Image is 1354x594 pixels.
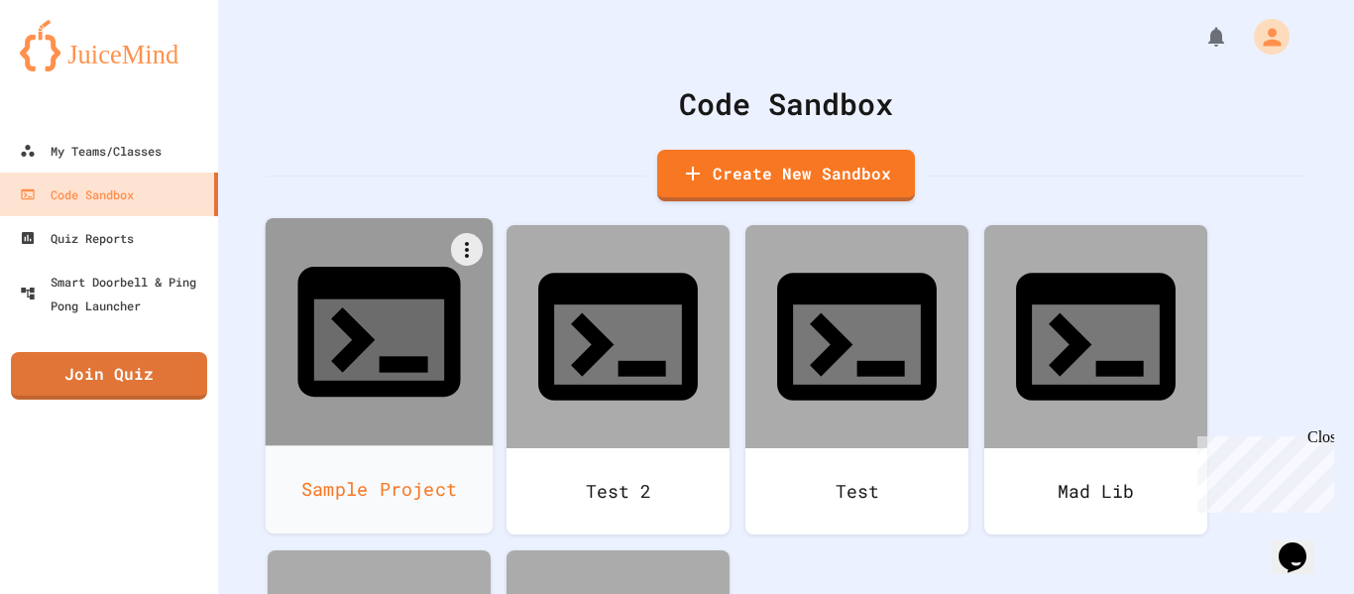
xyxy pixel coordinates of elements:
div: My Account [1233,14,1295,59]
div: Test [745,448,968,535]
div: Sample Project [266,445,494,534]
div: Smart Doorbell & Ping Pong Launcher [20,270,210,317]
a: Mad Lib [984,225,1207,535]
div: My Teams/Classes [20,139,162,163]
iframe: chat widget [1189,428,1334,513]
a: Create New Sandbox [657,150,915,201]
div: Code Sandbox [268,81,1304,126]
div: Mad Lib [984,448,1207,535]
div: Chat with us now!Close [8,8,137,126]
div: Code Sandbox [20,182,134,206]
a: Join Quiz [11,352,207,400]
a: Test [745,225,968,535]
a: Test 2 [507,225,730,535]
a: Sample Project [266,218,494,534]
iframe: chat widget [1271,515,1334,574]
div: Quiz Reports [20,226,134,250]
div: Test 2 [507,448,730,535]
div: My Notifications [1168,20,1233,54]
img: logo-orange.svg [20,20,198,71]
